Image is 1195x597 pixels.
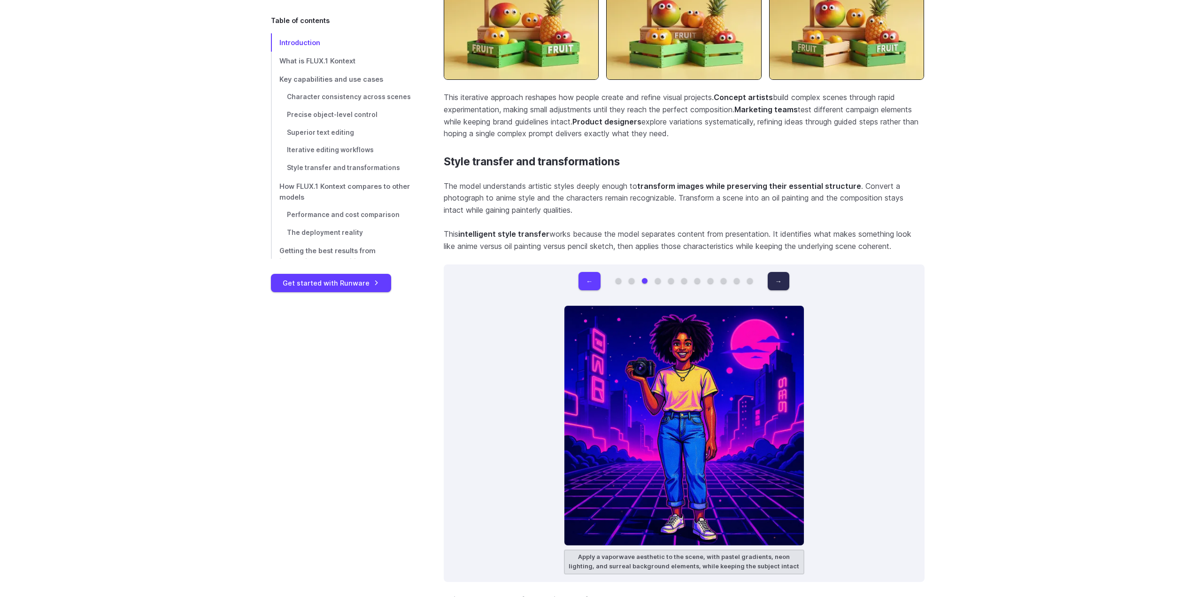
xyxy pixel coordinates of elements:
[271,141,414,159] a: Iterative editing workflows
[271,33,414,52] a: Introduction
[768,272,789,290] button: →
[279,247,376,266] span: Getting the best results from instruction-based editing
[287,111,378,118] span: Precise object-level control
[714,93,773,102] strong: Concept artists
[287,93,411,101] span: Character consistency across scenes
[681,278,687,284] button: Go to 6 of 11
[271,70,414,88] a: Key capabilities and use cases
[444,228,925,252] p: This works because the model separates content from presentation. It identifies what makes someth...
[279,75,383,83] span: Key capabilities and use cases
[271,274,391,292] a: Get started with Runware
[444,180,925,217] p: The model understands artistic styles deeply enough to . Convert a photograph to anime style and ...
[271,242,414,271] a: Getting the best results from instruction-based editing
[578,272,600,290] button: ←
[287,211,400,218] span: Performance and cost comparison
[616,278,621,284] button: Go to 1 of 11
[629,278,634,284] button: Go to 2 of 11
[271,52,414,70] a: What is FLUX.1 Kontext
[287,164,400,171] span: Style transfer and transformations
[668,278,674,284] button: Go to 5 of 11
[271,124,414,142] a: Superior text editing
[708,278,713,284] button: Go to 8 of 11
[655,278,661,284] button: Go to 4 of 11
[271,159,414,177] a: Style transfer and transformations
[271,224,414,242] a: The deployment reality
[564,550,804,574] figcaption: Apply a vaporwave aesthetic to the scene, with pastel gradients, neon lighting, and surreal backg...
[458,229,549,239] strong: intelligent style transfer
[572,117,641,126] strong: Product designers
[271,106,414,124] a: Precise object-level control
[279,39,320,47] span: Introduction
[694,278,700,284] button: Go to 7 of 11
[747,278,753,284] button: Go to 11 of 11
[271,15,330,26] span: Table of contents
[734,105,798,114] strong: Marketing teams
[637,181,861,191] strong: transform images while preserving their essential structure
[287,129,354,136] span: Superior text editing
[271,206,414,224] a: Performance and cost comparison
[734,278,740,284] button: Go to 10 of 11
[279,182,410,201] span: How FLUX.1 Kontext compares to other models
[721,278,726,284] button: Go to 9 of 11
[279,57,355,65] span: What is FLUX.1 Kontext
[271,177,414,206] a: How FLUX.1 Kontext compares to other models
[287,229,363,236] span: The deployment reality
[287,146,374,154] span: Iterative editing workflows
[444,92,925,140] p: This iterative approach reshapes how people create and refine visual projects. build complex scen...
[642,278,648,284] button: Go to 3 of 11
[564,305,804,546] img: Young woman with natural curly hair, wearing a pale yellow t-shirt and high-waisted jeans, holdin...
[271,88,414,106] a: Character consistency across scenes
[444,155,620,168] a: Style transfer and transformations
